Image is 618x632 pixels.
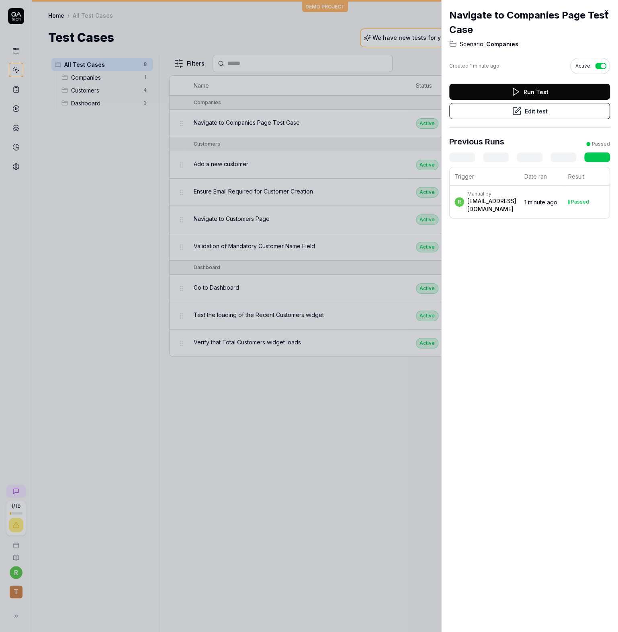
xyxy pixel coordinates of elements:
div: Created [449,62,499,70]
div: Passed [571,200,589,204]
time: 1 minute ago [524,199,557,206]
div: Manual by [467,191,516,197]
th: Trigger [450,167,520,186]
h2: Navigate to Companies Page Test Case [449,8,610,37]
time: 1 minute ago [470,63,499,69]
th: Result [563,167,610,186]
span: r [454,197,464,207]
span: Companies [485,40,518,48]
th: Date ran [520,167,563,186]
div: Passed [592,140,610,148]
span: Active [575,62,590,70]
h3: Previous Runs [449,136,504,148]
button: Edit test [449,103,610,119]
span: Scenario: [460,40,485,48]
button: Run Test [449,84,610,100]
div: [EMAIL_ADDRESS][DOMAIN_NAME] [467,197,516,213]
